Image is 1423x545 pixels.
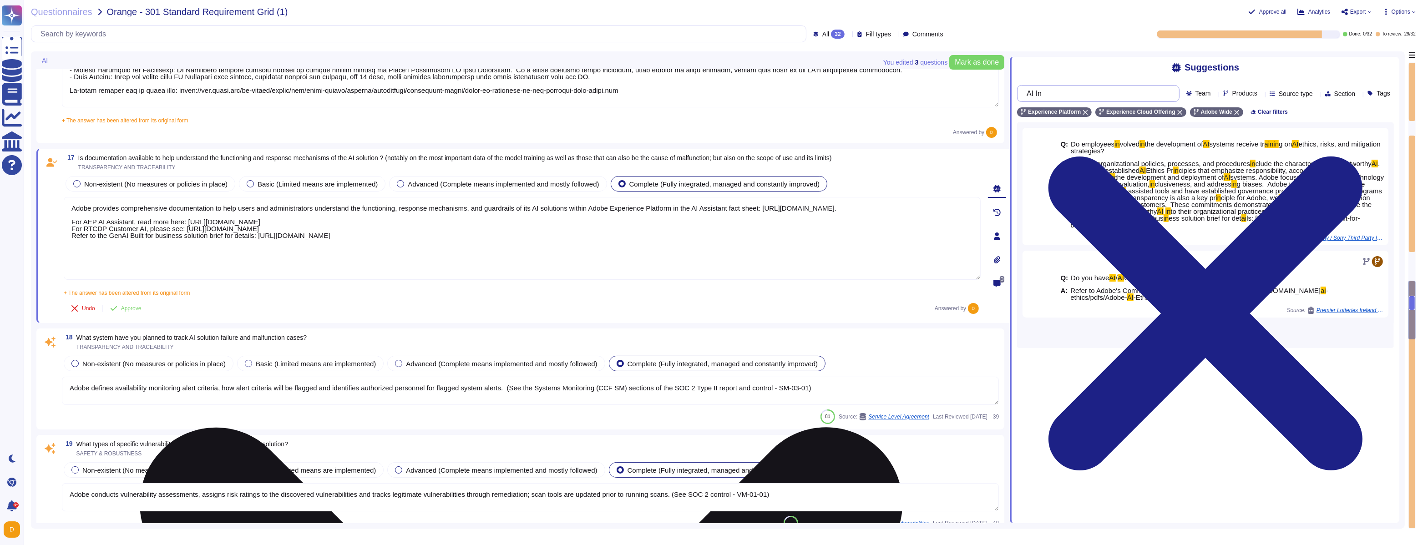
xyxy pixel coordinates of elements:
[408,180,599,188] span: Advanced (Complete means implemented and mostly followed)
[62,334,73,340] span: 18
[13,502,19,508] div: 9+
[1022,86,1170,101] input: Search by keywords
[36,26,806,42] input: Search by keywords
[831,30,844,39] div: 32
[64,154,75,161] span: 17
[64,197,981,280] textarea: Adobe provides comprehensive documentation to help users and administrators understand the functi...
[62,440,73,447] span: 19
[788,520,793,525] span: 82
[1392,9,1410,15] span: Options
[949,55,1004,70] button: Mark as done
[825,414,831,419] span: 81
[1259,9,1286,15] span: Approve all
[107,7,288,16] span: Orange - 301 Standard Requirement Grid (1)
[955,59,999,66] span: Mark as done
[629,180,820,188] span: Complete (Fully integrated, managed and constantly improved)
[1000,276,1005,283] span: 0
[968,303,979,314] img: user
[822,31,830,37] span: All
[1350,9,1366,15] span: Export
[953,130,984,135] span: Answered by
[1297,8,1330,15] button: Analytics
[78,154,832,161] span: Is documentation available to help understand the functioning and response mechanisms of the AI s...
[258,180,378,188] span: Basic (Limited means are implemented)
[4,521,20,538] img: user
[2,520,26,540] button: user
[1349,32,1362,36] span: Done:
[883,59,947,66] span: You edited question s
[1308,9,1330,15] span: Analytics
[1404,32,1416,36] span: 29 / 32
[866,31,891,37] span: Fill types
[78,164,176,171] span: TRANSPARENCY AND TRACEABILITY
[42,57,48,64] span: AI
[31,7,92,16] span: Questionnaires
[991,520,999,526] span: 48
[84,180,228,188] span: Non-existent (No measures or policies in place)
[62,377,999,405] textarea: Adobe defines availability monitoring alert criteria, how alert criteria will be flagged and iden...
[915,59,919,66] b: 3
[1248,8,1286,15] button: Approve all
[986,127,997,138] img: user
[991,414,999,419] span: 39
[1382,32,1403,36] span: To review:
[1363,32,1372,36] span: 0 / 32
[62,117,188,124] span: + The answer has been altered from its original form
[912,31,943,37] span: Comments
[62,483,999,511] textarea: Adobe conducts vulnerability assessments, assigns risk ratings to the discovered vulnerabilities ...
